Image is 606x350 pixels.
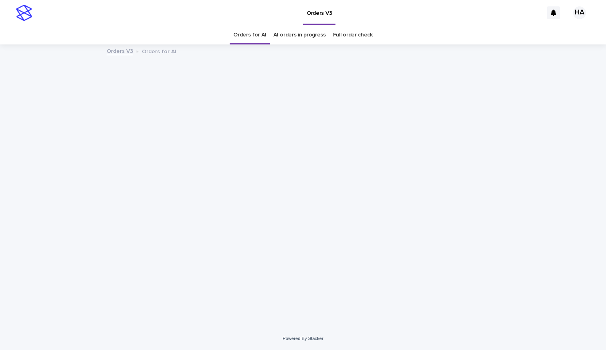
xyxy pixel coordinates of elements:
[573,6,586,19] div: HA
[333,26,373,44] a: Full order check
[233,26,266,44] a: Orders for AI
[16,5,32,21] img: stacker-logo-s-only.png
[273,26,326,44] a: AI orders in progress
[142,46,176,55] p: Orders for AI
[283,336,323,341] a: Powered By Stacker
[107,46,133,55] a: Orders V3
